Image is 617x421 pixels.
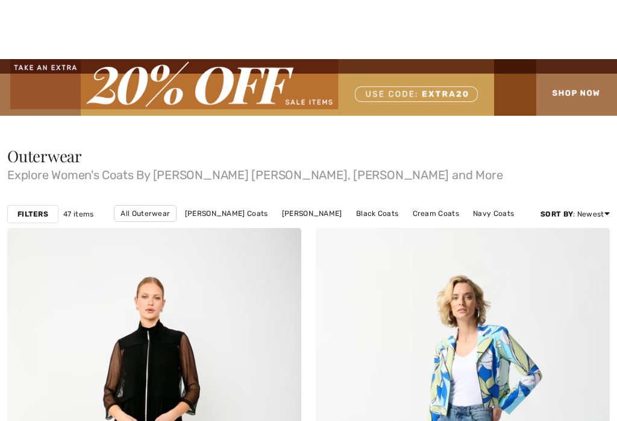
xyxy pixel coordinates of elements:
strong: Sort By [540,210,573,218]
a: [PERSON_NAME] [276,206,348,221]
span: 47 items [63,209,93,220]
span: Outerwear [7,145,82,166]
strong: Filters [17,209,48,220]
a: Black Coats [350,206,404,221]
div: : Newest [540,209,610,220]
a: All Outerwear [114,205,177,222]
a: Puffer Coats [261,222,319,238]
a: Navy Coats [467,206,520,221]
a: Long Coats [321,222,374,238]
a: Cream Coats [407,206,465,221]
span: Explore Women's Coats By [PERSON_NAME] [PERSON_NAME], [PERSON_NAME] and More [7,164,610,181]
a: [PERSON_NAME] Coats [179,206,274,221]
